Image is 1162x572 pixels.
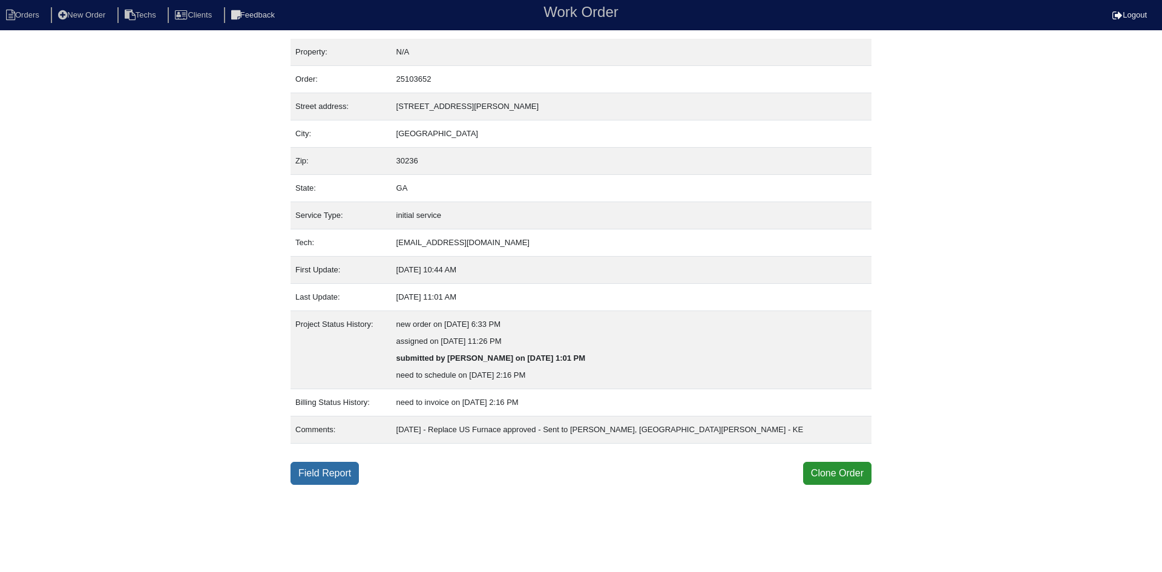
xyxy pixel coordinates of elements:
[392,202,871,229] td: initial service
[396,333,867,350] div: assigned on [DATE] 11:26 PM
[168,7,222,24] li: Clients
[290,229,392,257] td: Tech:
[290,311,392,389] td: Project Status History:
[290,175,392,202] td: State:
[290,202,392,229] td: Service Type:
[392,175,871,202] td: GA
[803,462,871,485] button: Clone Order
[51,10,115,19] a: New Order
[290,462,359,485] a: Field Report
[396,394,867,411] div: need to invoice on [DATE] 2:16 PM
[290,66,392,93] td: Order:
[290,389,392,416] td: Billing Status History:
[117,7,166,24] li: Techs
[392,120,871,148] td: [GEOGRAPHIC_DATA]
[1112,10,1147,19] a: Logout
[168,10,222,19] a: Clients
[392,229,871,257] td: [EMAIL_ADDRESS][DOMAIN_NAME]
[392,39,871,66] td: N/A
[290,257,392,284] td: First Update:
[392,66,871,93] td: 25103652
[392,148,871,175] td: 30236
[290,416,392,444] td: Comments:
[51,7,115,24] li: New Order
[392,284,871,311] td: [DATE] 11:01 AM
[396,350,867,367] div: submitted by [PERSON_NAME] on [DATE] 1:01 PM
[396,316,867,333] div: new order on [DATE] 6:33 PM
[290,284,392,311] td: Last Update:
[224,7,284,24] li: Feedback
[392,416,871,444] td: [DATE] - Replace US Furnace approved - Sent to [PERSON_NAME], [GEOGRAPHIC_DATA][PERSON_NAME] - KE
[392,257,871,284] td: [DATE] 10:44 AM
[290,148,392,175] td: Zip:
[396,367,867,384] div: need to schedule on [DATE] 2:16 PM
[290,93,392,120] td: Street address:
[290,39,392,66] td: Property:
[392,93,871,120] td: [STREET_ADDRESS][PERSON_NAME]
[117,10,166,19] a: Techs
[290,120,392,148] td: City:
